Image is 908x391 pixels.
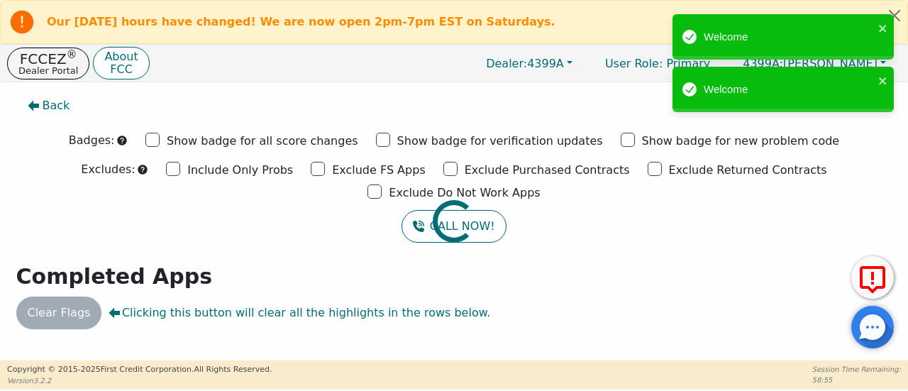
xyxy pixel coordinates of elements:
[486,57,527,70] span: Dealer:
[812,364,901,375] p: Session Time Remaining:
[851,256,894,299] button: Report Error to FCC
[104,64,138,75] p: FCC
[471,53,587,75] button: Dealer:4399A
[605,57,663,70] span: User Role :
[878,20,888,36] button: close
[704,82,874,98] div: Welcome
[7,364,272,376] p: Copyright © 2015- 2025 First Credit Corporation.
[67,48,77,61] sup: ®
[47,15,555,28] b: Our [DATE] hours have changed! We are now open 2pm-7pm EST on Saturdays.
[704,29,874,45] div: Welcome
[486,57,564,70] span: 4399A
[93,47,149,80] button: AboutFCC
[194,365,272,374] span: All Rights Reserved.
[591,50,724,77] a: User Role: Primary
[878,72,888,89] button: close
[18,66,78,75] p: Dealer Portal
[591,50,724,77] p: Primary
[882,1,907,30] button: Close alert
[18,52,78,66] p: FCCEZ
[812,375,901,385] p: 58:55
[7,375,272,386] p: Version 3.2.2
[104,51,138,62] p: About
[7,48,89,79] button: FCCEZ®Dealer Portal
